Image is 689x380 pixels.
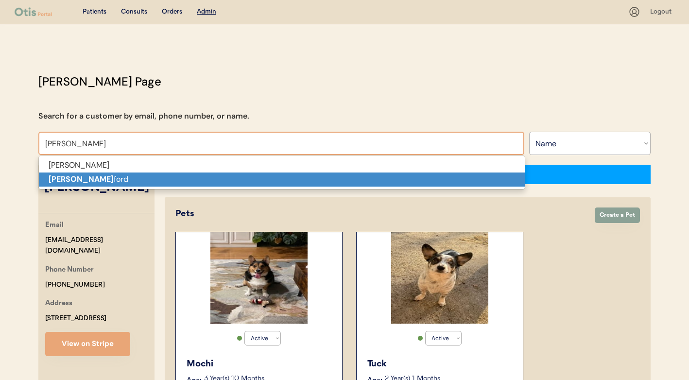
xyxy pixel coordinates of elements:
[650,7,674,17] div: Logout
[38,110,249,122] div: Search for a customer by email, phone number, or name.
[39,158,525,173] p: [PERSON_NAME]
[187,358,332,371] div: Mochi
[45,313,106,324] div: [STREET_ADDRESS]
[162,7,182,17] div: Orders
[45,298,72,310] div: Address
[49,174,114,184] strong: [PERSON_NAME]
[38,73,161,90] div: [PERSON_NAME] Page
[197,8,216,15] u: Admin
[45,279,105,291] div: [PHONE_NUMBER]
[39,173,525,187] p: ford
[367,358,513,371] div: Tuck
[595,207,640,223] button: Create a Pet
[175,207,585,221] div: Pets
[45,235,155,257] div: [EMAIL_ADDRESS][DOMAIN_NAME]
[45,332,130,356] button: View on Stripe
[210,232,308,324] img: IMG_2134.jpeg
[83,7,106,17] div: Patients
[45,220,64,232] div: Email
[121,7,147,17] div: Consults
[45,264,94,276] div: Phone Number
[38,132,524,155] input: Search by name
[391,232,488,324] img: %28Upload-from-mobile-1760461078%29IMG_2753.jpeg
